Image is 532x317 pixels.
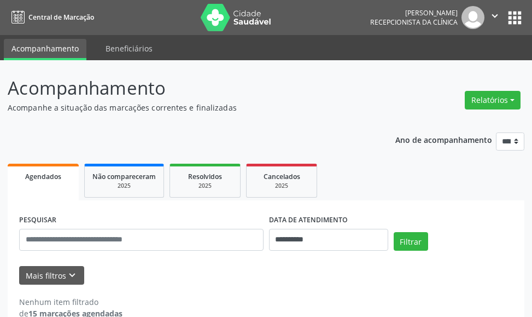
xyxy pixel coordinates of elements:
[269,212,348,229] label: DATA DE ATENDIMENTO
[8,102,370,113] p: Acompanhe a situação das marcações correntes e finalizadas
[8,8,94,26] a: Central de Marcação
[8,74,370,102] p: Acompanhamento
[4,39,86,60] a: Acompanhamento
[25,172,61,181] span: Agendados
[98,39,160,58] a: Beneficiários
[264,172,300,181] span: Cancelados
[28,13,94,22] span: Central de Marcação
[92,182,156,190] div: 2025
[370,18,458,27] span: Recepcionista da clínica
[19,266,84,285] button: Mais filtroskeyboard_arrow_down
[92,172,156,181] span: Não compareceram
[505,8,524,27] button: apps
[484,6,505,29] button: 
[178,182,232,190] div: 2025
[188,172,222,181] span: Resolvidos
[19,212,56,229] label: PESQUISAR
[465,91,521,109] button: Relatórios
[66,269,78,281] i: keyboard_arrow_down
[370,8,458,18] div: [PERSON_NAME]
[461,6,484,29] img: img
[394,232,428,251] button: Filtrar
[254,182,309,190] div: 2025
[395,132,492,146] p: Ano de acompanhamento
[489,10,501,22] i: 
[19,296,122,308] div: Nenhum item filtrado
